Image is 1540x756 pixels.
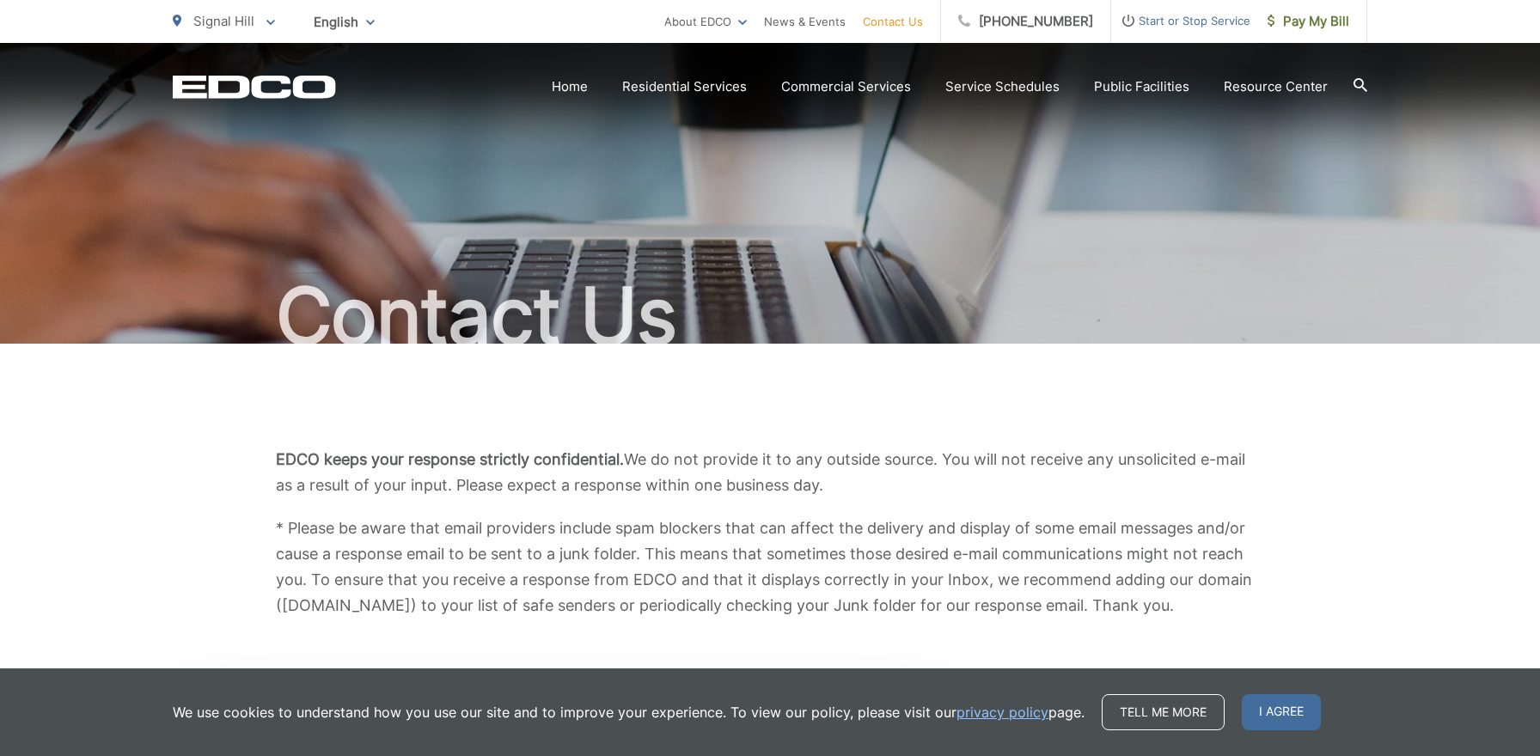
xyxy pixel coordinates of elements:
p: * Please be aware that email providers include spam blockers that can affect the delivery and dis... [276,515,1264,619]
a: EDCD logo. Return to the homepage. [173,75,336,99]
span: I agree [1242,694,1321,730]
p: We use cookies to understand how you use our site and to improve your experience. To view our pol... [173,702,1085,722]
a: Residential Services [622,76,747,97]
b: EDCO keeps your response strictly confidential. [276,450,624,468]
span: English [301,7,388,37]
a: About EDCO [664,11,747,32]
p: We do not provide it to any outside source. You will not receive any unsolicited e-mail as a resu... [276,447,1264,498]
a: Commercial Services [781,76,911,97]
a: Public Facilities [1094,76,1189,97]
a: Resource Center [1224,76,1328,97]
a: Service Schedules [945,76,1060,97]
a: Home [552,76,588,97]
a: privacy policy [956,702,1048,722]
a: News & Events [764,11,846,32]
h1: Contact Us [173,273,1367,359]
span: Signal Hill [193,13,254,29]
a: Tell me more [1102,694,1225,730]
a: Contact Us [863,11,923,32]
span: Pay My Bill [1268,11,1349,32]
